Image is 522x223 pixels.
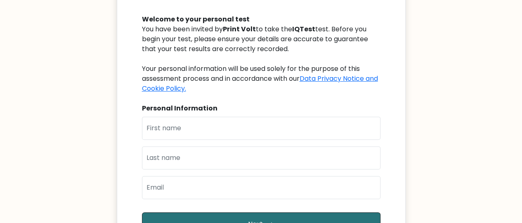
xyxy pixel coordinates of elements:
[142,117,380,140] input: First name
[292,24,315,34] b: IQTest
[223,24,256,34] b: Print Volt
[142,14,380,24] div: Welcome to your personal test
[142,103,380,113] div: Personal Information
[142,74,378,93] a: Data Privacy Notice and Cookie Policy.
[142,24,380,94] div: You have been invited by to take the test. Before you begin your test, please ensure your details...
[142,176,380,199] input: Email
[142,146,380,169] input: Last name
